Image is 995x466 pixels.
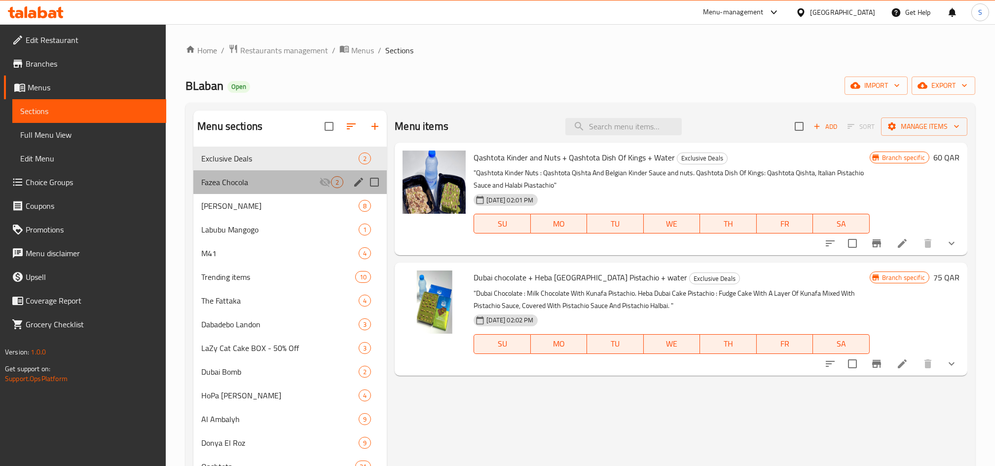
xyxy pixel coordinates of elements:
[865,352,888,376] button: Branch-specific-item
[359,224,371,235] div: items
[689,272,740,284] div: Exclusive Deals
[4,265,166,289] a: Upsell
[4,170,166,194] a: Choice Groups
[20,129,158,141] span: Full Menu View
[201,342,359,354] span: LaZy Cat Cake BOX - 50% Off
[31,346,46,358] span: 1.0.0
[677,153,727,164] span: Exclusive Deals
[4,76,166,99] a: Menus
[817,337,866,351] span: SA
[587,334,644,354] button: TU
[359,415,370,424] span: 9
[920,79,967,92] span: export
[946,358,958,370] svg: Show Choices
[378,44,381,56] li: /
[700,334,757,354] button: TH
[916,232,940,255] button: delete
[26,295,158,307] span: Coverage Report
[978,7,982,18] span: S
[478,337,526,351] span: SU
[878,273,929,282] span: Branch specific
[531,334,588,354] button: MO
[644,334,700,354] button: WE
[26,224,158,235] span: Promotions
[591,337,640,351] span: TU
[26,200,158,212] span: Coupons
[359,200,371,212] div: items
[339,44,374,57] a: Menus
[201,366,359,378] span: Dubai Bomb
[351,175,366,190] button: edit
[700,214,757,233] button: TH
[474,287,869,312] p: "Dubai Chocolate : Milk Chocolate With Kunafa Pistachio. Heba Dubai Cake Pistachio : Fudge Cake W...
[690,273,739,284] span: Exclusive Deals
[185,75,223,97] span: BLaban
[5,346,29,358] span: Version:
[26,34,158,46] span: Edit Restaurant
[818,232,842,255] button: sort-choices
[12,147,166,170] a: Edit Menu
[359,391,370,400] span: 4
[878,153,929,162] span: Branch specific
[478,217,526,231] span: SU
[757,334,813,354] button: FR
[26,318,158,330] span: Grocery Checklist
[881,117,967,136] button: Manage items
[339,115,363,138] span: Sort sections
[482,195,537,205] span: [DATE] 02:01 PM
[197,119,262,134] h2: Menu sections
[240,44,328,56] span: Restaurants management
[201,247,359,259] div: M41
[842,233,863,254] span: Select to update
[841,119,881,134] span: Select section first
[474,150,675,165] span: Qashtota Kinder and Nuts + Qashtota Dish Of Kings + Water
[591,217,640,231] span: TU
[201,295,359,307] span: The Fattaka
[359,413,371,425] div: items
[813,334,870,354] button: SA
[474,334,530,354] button: SU
[193,407,387,431] div: Al Ambalyh9
[359,389,371,401] div: items
[916,352,940,376] button: delete
[12,123,166,147] a: Full Menu View
[201,413,359,425] div: Al Ambalyh
[201,437,359,449] span: Donya El Roz
[359,247,371,259] div: items
[193,384,387,407] div: HoPa [PERSON_NAME]4
[648,217,697,231] span: WE
[474,214,530,233] button: SU
[356,272,370,282] span: 10
[535,217,584,231] span: MO
[201,224,359,235] span: Labubu Mangogo
[26,247,158,259] span: Menu disclaimer
[185,44,975,57] nav: breadcrumb
[940,232,963,255] button: show more
[319,116,339,137] span: Select all sections
[359,295,371,307] div: items
[193,336,387,360] div: LaZy Cat Cake BOX - 50% Off3
[761,337,810,351] span: FR
[359,153,371,164] div: items
[648,337,697,351] span: WE
[20,153,158,164] span: Edit Menu
[946,237,958,249] svg: Show Choices
[227,82,250,91] span: Open
[810,7,875,18] div: [GEOGRAPHIC_DATA]
[5,362,50,375] span: Get support on:
[332,178,343,187] span: 2
[355,271,371,283] div: items
[201,176,319,188] span: Fazea Chocola
[201,271,355,283] span: Trending items
[201,200,359,212] div: Elsah Eldah Empo
[482,315,537,325] span: [DATE] 02:02 PM
[896,358,908,370] a: Edit menu item
[912,77,975,95] button: export
[4,241,166,265] a: Menu disclaimer
[363,115,387,138] button: Add section
[940,352,963,376] button: show more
